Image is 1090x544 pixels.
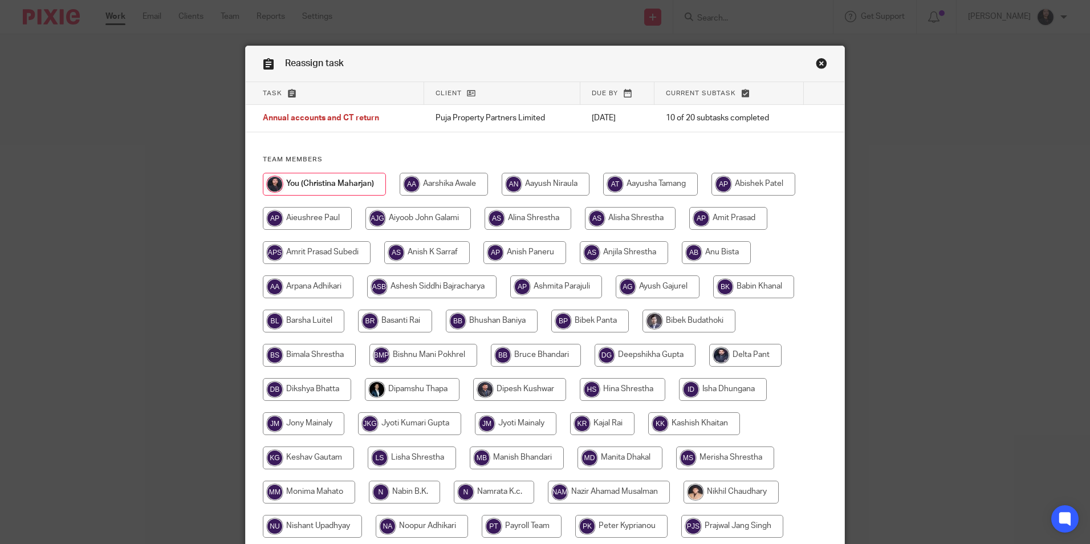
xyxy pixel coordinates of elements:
p: Puja Property Partners Limited [436,112,570,124]
span: Current subtask [666,90,736,96]
span: Task [263,90,282,96]
a: Close this dialog window [816,58,827,73]
span: Reassign task [285,59,344,68]
span: Annual accounts and CT return [263,115,379,123]
h4: Team members [263,155,827,164]
span: Due by [592,90,618,96]
td: 10 of 20 subtasks completed [654,105,804,132]
p: [DATE] [592,112,643,124]
span: Client [436,90,462,96]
